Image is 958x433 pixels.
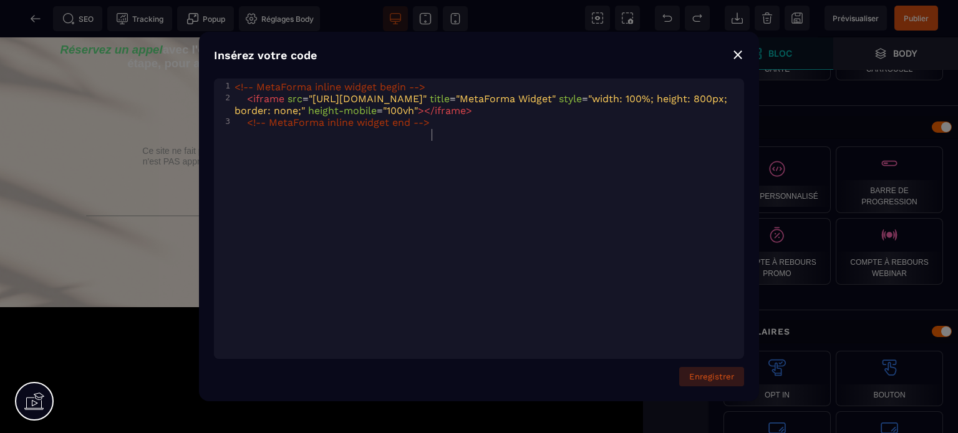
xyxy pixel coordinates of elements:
[288,93,302,105] span: src
[732,45,744,63] div: ⨯
[435,105,466,117] span: iframe
[408,6,525,19] i: feuille de route claire
[244,55,398,65] span: Insérez ici votre code personnalisé
[235,81,425,93] span: <!-- MetaForma inline widget begin -->
[235,6,326,19] i: ActivePreneur™
[253,93,284,105] span: iframe
[235,93,730,117] span: "width: 100%; height: 800px; border: none;"
[418,105,435,117] span: ></
[214,117,232,126] div: 3
[679,367,744,386] button: Enregistrer
[456,93,556,105] span: "MetaForma Widget"
[559,93,582,105] span: style
[308,105,377,117] span: height-mobile
[60,6,162,19] i: Réservez un appel
[60,2,584,36] h3: avec l'équipe et obtenez une , étape par étape, pour arriver à
[247,117,430,128] span: <!-- MetaForma inline widget end -->
[135,149,507,166] text: Vie privée - Conditions d'utilisation - Cookies
[135,191,507,207] text: Copyright 2023, [DOMAIN_NAME], Tous droits réservés.
[383,105,418,117] span: "100vh"
[247,93,253,105] span: <
[214,47,744,64] div: Insérez votre code
[235,93,730,117] span: = = = =
[309,93,427,105] span: "[URL][DOMAIN_NAME]"
[214,81,232,90] div: 1
[135,95,507,143] text: Copyright 2023, [DOMAIN_NAME], Tous droits réservés. Ce site ne fait pas partie du site web de Fa...
[214,93,232,102] div: 2
[239,19,516,33] i: 10k€/mois dans les 90 prochains jours. GARANTI.
[430,93,450,105] span: title
[466,105,472,117] span: >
